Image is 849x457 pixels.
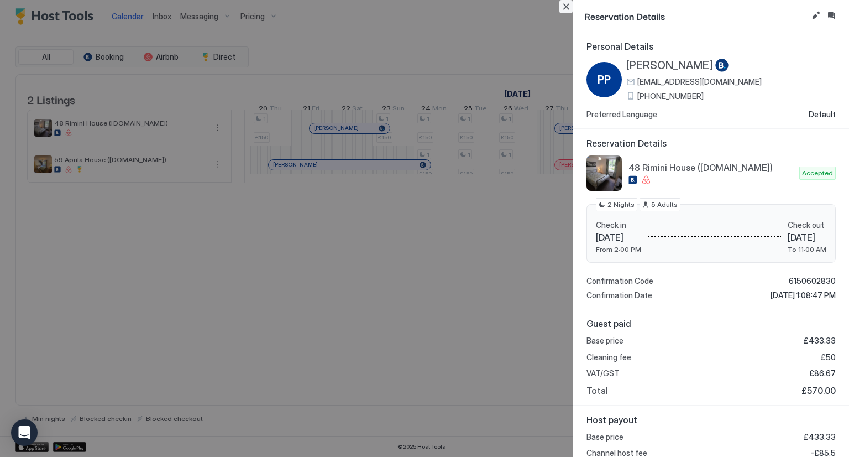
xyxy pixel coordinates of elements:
span: Personal Details [586,41,836,52]
span: £86.67 [809,368,836,378]
span: 48 Rimini House ([DOMAIN_NAME]) [628,162,795,173]
span: £433.33 [804,432,836,442]
span: [DATE] [596,232,641,243]
span: £570.00 [801,385,836,396]
span: Host payout [586,414,836,425]
span: [DATE] 1:08:47 PM [771,290,836,300]
button: Inbox [825,9,838,22]
span: Confirmation Code [586,276,653,286]
div: Open Intercom Messenger [11,419,38,446]
span: Reservation Details [586,138,836,149]
span: Accepted [802,168,833,178]
span: Cleaning fee [586,352,631,362]
span: £433.33 [804,336,836,346]
span: Check in [596,220,641,230]
span: From 2:00 PM [596,245,641,253]
span: Base price [586,432,623,442]
span: [PERSON_NAME] [626,59,713,72]
span: [EMAIL_ADDRESS][DOMAIN_NAME] [637,77,762,87]
span: 5 Adults [651,200,678,210]
span: 6150602830 [789,276,836,286]
span: [PHONE_NUMBER] [637,91,704,101]
span: 2 Nights [607,200,635,210]
span: VAT/GST [586,368,620,378]
span: Check out [788,220,826,230]
span: Reservation Details [584,9,807,23]
span: Confirmation Date [586,290,652,300]
span: To 11:00 AM [788,245,826,253]
span: [DATE] [788,232,826,243]
span: PP [598,71,611,88]
span: Guest paid [586,318,836,329]
span: Default [809,110,836,120]
button: Edit reservation [809,9,822,22]
span: Preferred Language [586,110,657,120]
div: listing image [586,155,622,191]
span: £50 [821,352,836,362]
span: Total [586,385,608,396]
span: Base price [586,336,623,346]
